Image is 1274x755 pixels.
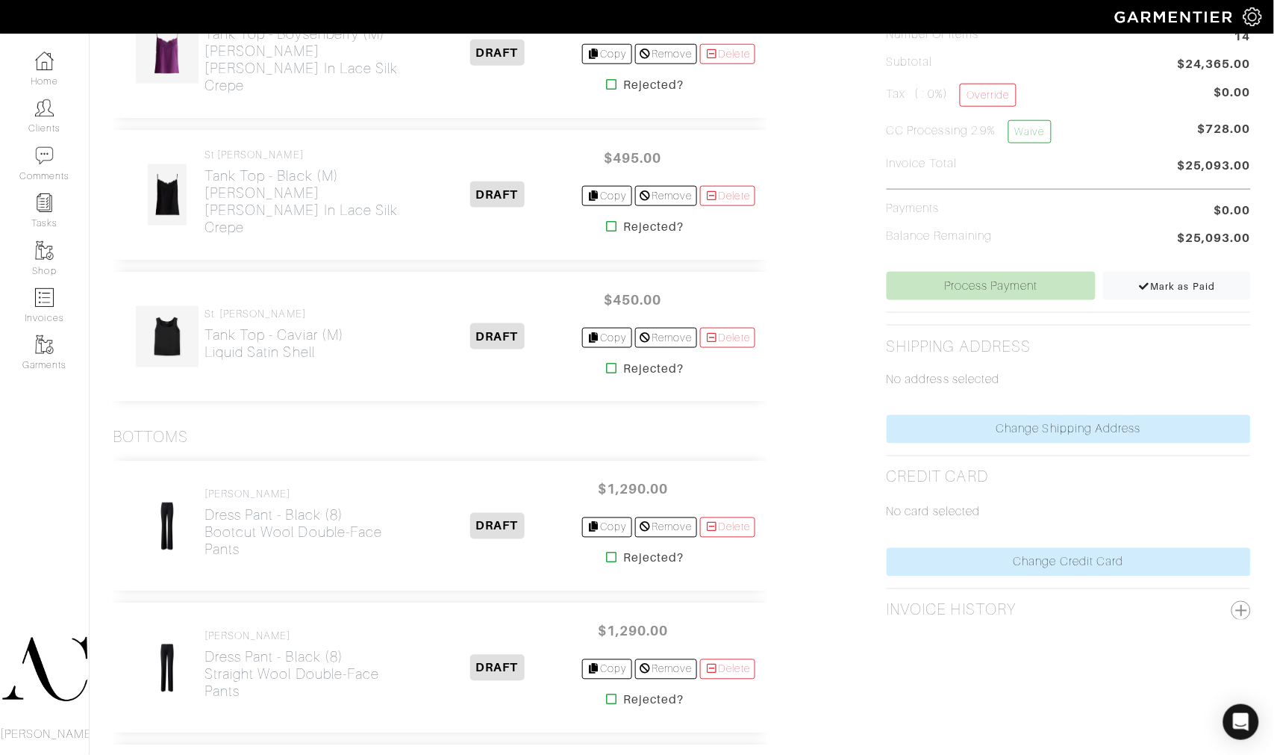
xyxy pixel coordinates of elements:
[35,288,54,307] img: orders-icon-0abe47150d42831381b5fb84f609e132dff9fe21cb692f30cb5eec754e2cba89.png
[588,615,678,647] span: $1,290.00
[1103,272,1251,300] a: Mark as Paid
[887,84,1017,107] h5: Tax ( : 0%)
[1108,4,1243,30] img: garmentier-logo-header-white-b43fb05a5012e4ada735d5af1a66efaba907eab6374d6393d1fbf88cb4ef424d.png
[1139,281,1216,292] span: Mark as Paid
[623,218,684,236] strong: Rejected?
[470,40,525,66] span: DRAFT
[887,55,933,69] h5: Subtotal
[582,328,632,348] a: Copy
[204,326,344,361] h2: Tank Top - Caviar (M) Liquid Satin Shell
[588,142,678,174] span: $495.00
[470,513,525,539] span: DRAFT
[623,360,684,378] strong: Rejected?
[1243,7,1262,26] img: gear-icon-white-bd11855cb880d31180b6d7d6211b90ccbf57a29d726f0c71d8c61bd08dd39cc2.png
[635,518,697,538] a: Remove
[887,202,940,216] h5: Payments
[700,44,755,64] a: Delete
[623,550,684,568] strong: Rejected?
[887,229,993,243] h5: Balance Remaining
[887,601,1017,620] h2: Invoice History
[1008,120,1052,143] a: Waive
[1198,120,1251,149] span: $728.00
[887,548,1251,577] a: Change Credit Card
[700,659,755,680] a: Delete
[204,630,413,643] h4: [PERSON_NAME]
[887,468,989,487] h2: Credit Card
[635,328,697,348] a: Remove
[1214,202,1251,220] span: $0.00
[204,149,413,161] h4: St [PERSON_NAME]
[470,181,525,208] span: DRAFT
[204,649,413,700] h2: Dress Pant - Black (8) Straight Wool Double-Face Pants
[204,488,413,559] a: [PERSON_NAME] Dress Pant - Black (8)Bootcut Wool Double-Face Pants
[204,25,413,94] h2: Tank Top - Boysenberry (M) [PERSON_NAME] [PERSON_NAME] in Lace Silk Crepe
[588,284,678,316] span: $450.00
[470,323,525,349] span: DRAFT
[204,507,413,559] h2: Dress Pant - Black (8) Bootcut Wool Double-Face Pants
[623,76,684,94] strong: Rejected?
[582,186,632,206] a: Copy
[204,488,413,501] h4: [PERSON_NAME]
[130,305,204,368] img: bTsTWWQMmXGiMSce4Er8ToAY
[130,22,204,84] img: gmsngiGTqm1shDhDrYHNJ8dV
[204,149,413,236] a: St [PERSON_NAME] Tank Top - Black (M)[PERSON_NAME] [PERSON_NAME] in Lace Silk Crepe
[887,120,1052,143] h5: CC Processing 2.9%
[143,637,191,700] img: tMYgiwtB3za1BUMi2khHDXWk
[623,692,684,709] strong: Rejected?
[635,186,697,206] a: Remove
[143,495,191,558] img: X5iFjtm78CZ9G7ZoWT6Yqoy2
[700,328,755,348] a: Delete
[887,272,1096,300] a: Process Payment
[1178,229,1252,249] span: $25,093.00
[635,44,697,64] a: Remove
[887,370,1251,388] p: No address selected
[113,429,188,447] h3: Bottoms
[960,84,1016,107] a: Override
[582,44,632,64] a: Copy
[204,630,413,700] a: [PERSON_NAME] Dress Pant - Black (8)Straight Wool Double-Face Pants
[887,503,1251,521] p: No card selected
[470,655,525,681] span: DRAFT
[887,157,958,171] h5: Invoice Total
[700,186,755,206] a: Delete
[35,193,54,212] img: reminder-icon-8004d30b9f0a5d33ae49ab947aed9ed385cf756f9e5892f1edd6e32f2345188e.png
[887,338,1031,356] h2: Shipping Address
[35,335,54,354] img: garments-icon-b7da505a4dc4fd61783c78ac3ca0ef83fa9d6f193b1c9dc38574b1d14d53ca28.png
[35,146,54,165] img: comment-icon-a0a6a9ef722e966f86d9cbdc48e553b5cf19dbc54f86b18d962a5391bc8f6eb6.png
[204,308,344,361] a: St. [PERSON_NAME] Tank Top - Caviar (M)Liquid Satin Shell
[35,99,54,117] img: clients-icon-6bae9207a08558b7cb47a8932f037763ab4055f8c8b6bfacd5dc20c3e0201464.png
[204,7,413,94] a: St [PERSON_NAME] Tank Top - Boysenberry (M)[PERSON_NAME] [PERSON_NAME] in Lace Silk Crepe
[887,28,979,42] h5: Number of Items
[1223,704,1259,740] div: Open Intercom Messenger
[1214,84,1251,102] span: $0.00
[204,308,344,320] h4: St. [PERSON_NAME]
[1178,55,1252,75] span: $24,365.00
[582,518,632,538] a: Copy
[1234,28,1251,48] span: 14
[147,164,187,226] img: LD8jxmC4rf9y95z7zyutDBwG
[35,52,54,70] img: dashboard-icon-dbcd8f5a0b271acd01030246c82b418ddd0df26cd7fceb0bd07c9910d44c42f6.png
[635,659,697,680] a: Remove
[1178,157,1252,177] span: $25,093.00
[204,167,413,236] h2: Tank Top - Black (M) [PERSON_NAME] [PERSON_NAME] in Lace Silk Crepe
[35,241,54,260] img: garments-icon-b7da505a4dc4fd61783c78ac3ca0ef83fa9d6f193b1c9dc38574b1d14d53ca28.png
[582,659,632,680] a: Copy
[588,473,678,506] span: $1,290.00
[887,415,1251,444] a: Change Shipping Address
[700,518,755,538] a: Delete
